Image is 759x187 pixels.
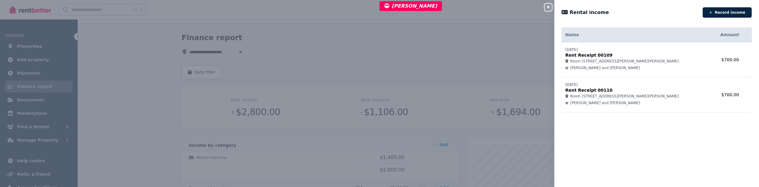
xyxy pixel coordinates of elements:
[565,52,707,58] p: Rent Receipt 00109
[711,27,743,42] th: Amount
[565,87,707,93] p: Rent Receipt 00110
[570,59,679,64] span: Room [STREET_ADDRESS][PERSON_NAME][PERSON_NAME]
[562,27,711,42] th: Name
[570,65,640,70] span: [PERSON_NAME] and [PERSON_NAME]
[711,77,743,112] td: $700.00
[570,9,609,16] span: Rental income
[565,47,707,52] p: [DATE]
[570,101,640,105] span: [PERSON_NAME] and [PERSON_NAME]
[703,7,752,18] button: Record income
[711,42,743,77] td: $700.00
[570,94,679,99] span: Room [STREET_ADDRESS][PERSON_NAME][PERSON_NAME]
[565,82,707,87] p: [DATE]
